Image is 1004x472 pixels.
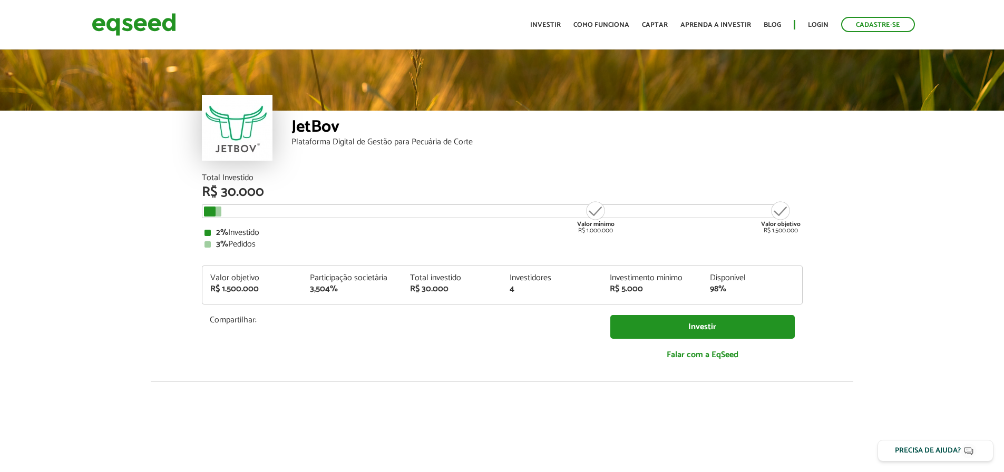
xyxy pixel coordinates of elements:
div: Plataforma Digital de Gestão para Pecuária de Corte [291,138,803,146]
img: EqSeed [92,11,176,38]
div: 3,504% [310,285,394,293]
a: Login [808,22,828,28]
div: Investido [204,229,800,237]
div: Investidores [510,274,594,282]
strong: Valor mínimo [577,219,615,229]
a: Aprenda a investir [680,22,751,28]
a: Blog [764,22,781,28]
div: R$ 1.500.000 [210,285,295,293]
div: R$ 30.000 [202,185,803,199]
a: Como funciona [573,22,629,28]
a: Investir [530,22,561,28]
div: Total investido [410,274,494,282]
strong: 2% [216,225,228,240]
div: 4 [510,285,594,293]
div: Valor objetivo [210,274,295,282]
div: Pedidos [204,240,800,249]
a: Captar [642,22,668,28]
strong: Valor objetivo [761,219,801,229]
div: R$ 1.500.000 [761,200,801,234]
div: R$ 5.000 [610,285,694,293]
div: R$ 30.000 [410,285,494,293]
div: Participação societária [310,274,394,282]
a: Falar com a EqSeed [610,344,795,366]
a: Cadastre-se [841,17,915,32]
a: Investir [610,315,795,339]
div: Total Investido [202,174,803,182]
div: JetBov [291,119,803,138]
p: Compartilhar: [210,315,594,325]
div: 98% [710,285,794,293]
div: R$ 1.000.000 [576,200,616,234]
strong: 3% [216,237,228,251]
div: Investimento mínimo [610,274,694,282]
div: Disponível [710,274,794,282]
